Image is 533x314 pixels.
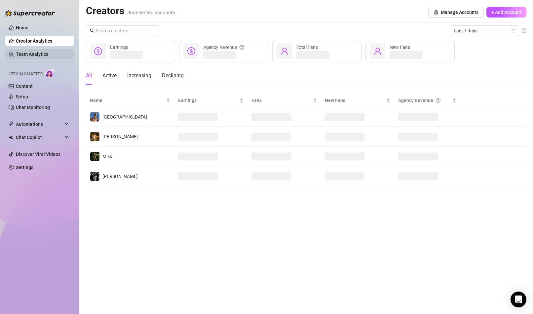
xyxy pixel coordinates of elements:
span: New Fans [390,45,410,50]
a: Discover Viral Videos [16,152,60,157]
span: Earnings [178,97,238,104]
img: Marvin [90,132,99,141]
button: Manage Accounts [428,7,484,17]
div: Declining [162,72,184,80]
th: Fans [247,94,321,107]
span: user [281,47,288,55]
div: Agency Revenue [203,44,244,51]
span: Fans [251,97,312,104]
span: Earnings [110,45,128,50]
img: Miss [90,152,99,161]
th: Earnings [174,94,247,107]
span: question-circle [436,97,440,104]
span: question-circle [240,44,244,51]
span: New Fans [325,97,385,104]
a: Chat Monitoring [16,105,50,110]
span: setting [434,10,438,15]
a: Settings [16,165,33,170]
div: Active [102,72,117,80]
span: + Add Account [491,10,521,15]
a: Team Analytics [16,52,48,57]
span: Name [90,97,165,104]
span: Last 7 days [454,26,515,36]
th: Name [86,94,174,107]
span: Izzy AI Chatter [9,71,43,77]
span: search [90,28,95,33]
span: Manage Accounts [441,10,478,15]
div: Agency Revenue [398,97,451,104]
th: New Fans [321,94,394,107]
img: Chat Copilot [9,135,13,140]
span: calendar [512,29,515,33]
span: Miss [102,154,112,159]
span: Automations [16,119,63,129]
span: Total Fans [296,45,318,50]
a: Creator Analytics [16,36,69,46]
a: Content [16,84,33,89]
span: [GEOGRAPHIC_DATA] [102,114,147,120]
div: Open Intercom Messenger [511,292,526,307]
input: Search creators [96,27,150,34]
span: user [374,47,382,55]
a: Home [16,25,28,30]
span: thunderbolt [9,122,14,127]
div: All [86,72,92,80]
h2: Creators [86,5,175,17]
img: Dallas [90,112,99,122]
span: dollar-circle [187,47,195,55]
a: Setup [16,94,28,99]
div: Increasing [127,72,151,80]
img: AI Chatter [45,68,56,78]
span: info-circle [522,28,526,33]
img: Marvin [90,172,99,181]
span: [PERSON_NAME] [102,134,138,139]
span: dollar-circle [94,47,102,55]
button: + Add Account [486,7,526,17]
img: logo-BBDzfeDw.svg [5,10,55,17]
span: 4 connected accounts [128,10,175,16]
span: Chat Copilot [16,132,63,143]
span: [PERSON_NAME] [102,174,138,179]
